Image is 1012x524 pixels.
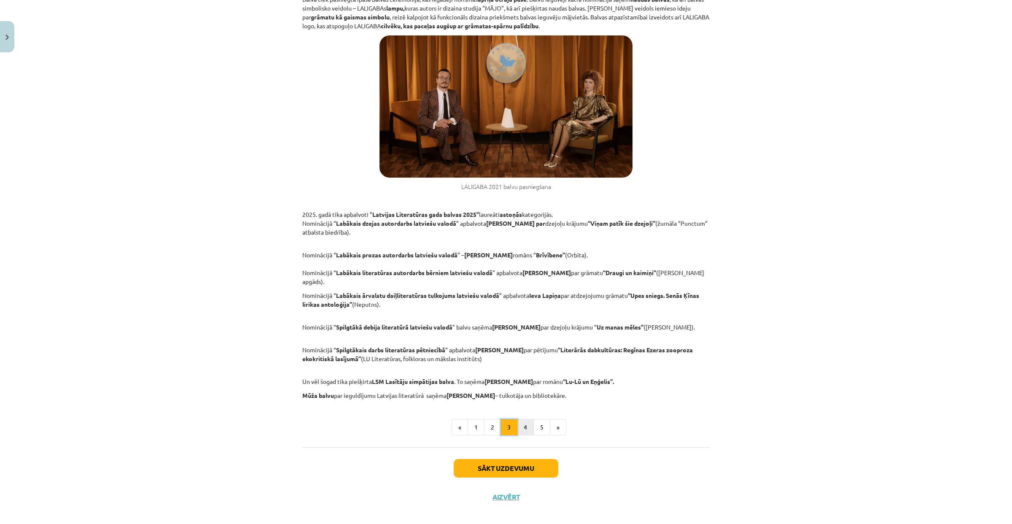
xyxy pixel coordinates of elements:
b: “Upes sniegs. Senās Ķīnas lirikas antoloģija” [302,292,699,308]
button: Aizvērt [490,493,522,501]
button: 2 [484,419,501,436]
b: “Literārās dabkultūras: Regīnas Ezeras zooproza ekokritiskā lasījumā” [302,346,693,362]
button: 1 [468,419,484,436]
b: astoņās [500,211,522,218]
b: [PERSON_NAME] [484,378,533,385]
b: Spilgtākais darbs literatūras pētniecībā [336,346,445,354]
button: 3 [501,419,517,436]
b: lampu, [386,4,404,12]
b: [PERSON_NAME] [522,269,571,276]
b: Labākais dzejas autordarbs [336,219,412,227]
b: Labākais ārvalstu daiļliteratūras tulkojums latviešu valodā [336,292,499,299]
b: Uz manas mēles” [597,323,643,331]
button: Sākt uzdevumu [454,459,558,478]
button: 5 [533,419,550,436]
b: [PERSON_NAME] [475,346,524,354]
b: grāmatu kā gaismas simbolu [311,13,390,21]
b: cilvēku, kas paceļas augšup ar grāmatas-spārnu palīdzību [381,22,538,30]
b: Mūža balvu [302,392,334,399]
button: » [550,419,566,436]
b: Spilgtākā debija literatūrā latviešu valodā [336,323,452,331]
b: [PERSON_NAME] [492,323,541,331]
b: Ieva [529,292,541,299]
b: “Draugi un kaimiņi” [603,269,656,276]
p: par ieguldījumu Latvijas literatūrā saņēma – tulkotāja un bibliotekāre. [302,391,710,400]
button: « [452,419,468,436]
b: [PERSON_NAME] [447,392,495,399]
b: Latvijas Literatūras gada balvas 2025” [372,211,479,218]
b: Labākais literatūras autordarbs bērniem latviešu valodā [336,269,493,276]
p: Nominācijā “ ” apbalvota par atdzejojumu grāmatu (Neputns). [302,291,710,309]
b: Lapiņa [542,292,561,299]
b: LSM Lasītāju simpātijas balva [372,378,454,385]
b: latviešu valodā [414,219,456,227]
p: Nominācijā “ ” – romāns “ (Orbīta). Nominācijā “ ” apbalvota par grāmatu ([PERSON_NAME] apgāds). [302,242,710,286]
img: icon-close-lesson-0947bae3869378f0d4975bcd49f059093ad1ed9edebbc8119c70593378902aed.svg [5,35,9,40]
button: 4 [517,419,534,436]
figcaption: LALIGABA 2021 balvu pasniegšana [379,183,632,191]
p: Nominācijā “ ” balvu saņēma par dzejoļu krājumu “ ([PERSON_NAME]). [302,314,710,332]
b: Brīvībene” [536,251,565,259]
p: Un vēl šogad tika piešķirta . To saņēma par romānu [302,368,710,386]
b: [PERSON_NAME] [464,251,513,259]
b: “Lu-Lū un Eņģelis”. [563,378,614,385]
p: Nominācijā “ ” apbalvota par pētījumu (LU Literatūras, folkloras un mākslas institūts) [302,337,710,363]
nav: Page navigation example [302,419,710,436]
b: “Viņam patīk šie dzejoļi” [588,219,655,227]
b: Labākais prozas autordarbs latviešu valodā [336,251,458,259]
b: [PERSON_NAME] par [486,219,545,227]
p: 2025. gadā tika apbalvoti ” laureāti kategorijās. Nominācijā “ ” apbalvota dzejoļu krājumu (žurnā... [302,210,710,237]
